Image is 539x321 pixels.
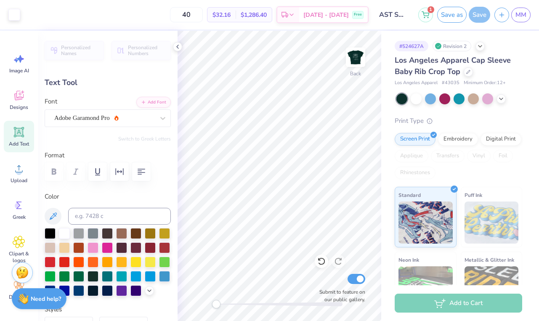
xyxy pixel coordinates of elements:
[395,41,428,51] div: # 524627A
[136,97,171,108] button: Add Font
[5,250,33,264] span: Clipart & logos
[11,177,27,184] span: Upload
[431,150,465,162] div: Transfers
[68,208,171,225] input: e.g. 7428 c
[465,202,519,244] img: Puff Ink
[433,41,471,51] div: Revision 2
[212,300,220,308] div: Accessibility label
[418,8,433,22] button: 1
[395,167,435,179] div: Rhinestones
[398,191,421,199] span: Standard
[395,150,428,162] div: Applique
[427,6,434,13] span: 1
[303,11,349,19] span: [DATE] - [DATE]
[315,288,365,303] label: Submit to feature on our public gallery.
[118,135,171,142] button: Switch to Greek Letters
[442,80,459,87] span: # 43035
[45,97,57,106] label: Font
[31,295,61,303] strong: Need help?
[347,49,364,66] img: Back
[465,255,514,264] span: Metallic & Glitter Ink
[9,294,29,300] span: Decorate
[373,6,414,23] input: Untitled Design
[398,255,419,264] span: Neon Ink
[465,191,482,199] span: Puff Ink
[13,214,26,220] span: Greek
[481,133,521,146] div: Digital Print
[112,41,171,60] button: Personalized Numbers
[128,45,166,56] span: Personalized Numbers
[438,133,478,146] div: Embroidery
[398,266,453,308] img: Neon Ink
[515,10,526,20] span: MM
[61,45,99,56] span: Personalized Names
[493,150,513,162] div: Foil
[212,11,231,19] span: $32.16
[395,80,438,87] span: Los Angeles Apparel
[395,116,522,126] div: Print Type
[241,11,267,19] span: $1,286.40
[10,104,28,111] span: Designs
[45,41,104,60] button: Personalized Names
[464,80,506,87] span: Minimum Order: 12 +
[9,141,29,147] span: Add Text
[45,151,171,160] label: Format
[170,7,203,22] input: – –
[395,133,435,146] div: Screen Print
[437,7,467,23] button: Save as
[350,70,361,77] div: Back
[45,77,171,88] div: Text Tool
[467,150,491,162] div: Vinyl
[511,8,531,22] a: MM
[395,55,511,77] span: Los Angeles Apparel Cap Sleeve Baby Rib Crop Top
[354,12,362,18] span: Free
[9,67,29,74] span: Image AI
[398,202,453,244] img: Standard
[45,192,171,202] label: Color
[465,266,519,308] img: Metallic & Glitter Ink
